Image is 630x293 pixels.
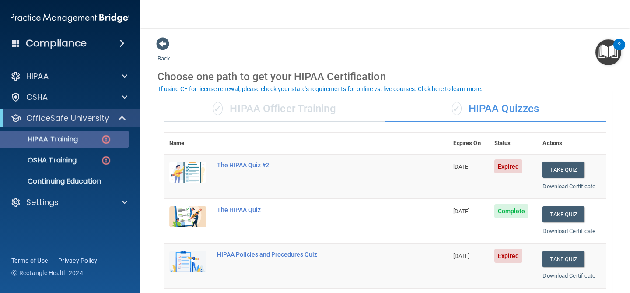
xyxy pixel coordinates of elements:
div: HIPAA Quizzes [385,96,606,122]
a: Download Certificate [542,272,595,279]
p: Continuing Education [6,177,125,186]
span: Complete [494,204,529,218]
p: OSHA [26,92,48,102]
div: HIPAA Policies and Procedures Quiz [217,251,404,258]
a: Back [157,45,170,62]
a: OSHA [10,92,127,102]
span: [DATE] [453,253,470,259]
h4: Compliance [26,37,87,49]
a: OfficeSafe University [10,113,127,124]
p: OSHA Training [6,156,77,165]
span: Expired [494,249,523,263]
img: danger-circle.6113f641.png [101,134,112,145]
th: Actions [537,133,606,154]
div: If using CE for license renewal, please check your state's requirements for online vs. live cours... [159,86,483,92]
p: Settings [26,197,59,208]
button: Take Quiz [542,251,584,267]
span: [DATE] [453,163,470,170]
button: Open Resource Center, 2 new notifications [595,39,621,65]
a: Privacy Policy [58,256,98,265]
button: If using CE for license renewal, please check your state's requirements for online vs. live cours... [157,85,484,93]
div: Choose one path to get your HIPAA Certification [157,64,612,89]
div: The HIPAA Quiz #2 [217,162,404,169]
img: PMB logo [10,9,129,27]
p: HIPAA [26,71,49,81]
th: Name [164,133,212,154]
p: OfficeSafe University [26,113,109,124]
span: ✓ [213,102,223,115]
span: Expired [494,159,523,173]
span: Ⓒ Rectangle Health 2024 [11,268,83,277]
button: Take Quiz [542,206,584,222]
img: danger-circle.6113f641.png [101,155,112,166]
a: Download Certificate [542,183,595,190]
span: [DATE] [453,208,470,215]
p: HIPAA Training [6,135,78,144]
div: HIPAA Officer Training [164,96,385,122]
a: Terms of Use [11,256,48,265]
div: The HIPAA Quiz [217,206,404,213]
th: Status [489,133,538,154]
div: 2 [618,45,621,56]
a: Settings [10,197,127,208]
span: ✓ [452,102,462,115]
a: HIPAA [10,71,127,81]
th: Expires On [448,133,489,154]
a: Download Certificate [542,228,595,234]
button: Take Quiz [542,162,584,178]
